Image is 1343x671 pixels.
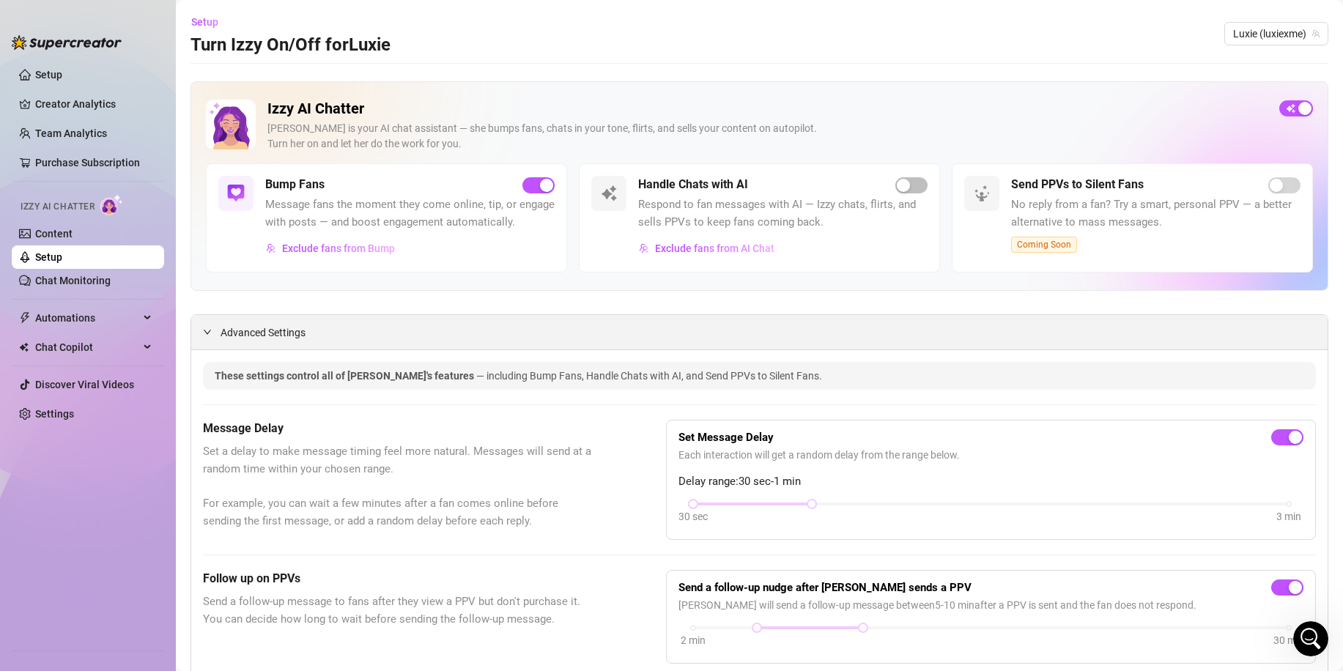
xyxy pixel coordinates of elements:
span: Automations [35,306,139,330]
button: News [220,457,293,516]
span: Izzy AI Chatter [21,200,95,214]
h5: Message Delay [203,420,593,437]
span: Exclude fans from AI Chat [655,242,774,254]
h5: Follow up on PPVs [203,570,593,587]
div: 3 min [1276,508,1301,524]
button: Exclude fans from Bump [265,237,396,260]
span: Help [170,494,196,504]
h5: Send PPVs to Silent Fans [1011,176,1144,193]
a: Purchase Subscription [35,151,152,174]
button: Exclude fans from AI Chat [638,237,775,260]
span: Exclude fans from Bump [282,242,395,254]
img: svg%3e [227,185,245,202]
div: Search for helpSearch for help [10,40,284,68]
span: [PERSON_NAME] will send a follow-up message between 5 - 10 min after a PPV is sent and the fan do... [678,597,1303,613]
iframe: Intercom live chat [1293,621,1328,656]
h2: Izzy - AI Chatter [15,89,278,106]
h5: Bump Fans [265,176,325,193]
a: Team Analytics [35,127,107,139]
p: Bump Online Fans Automation Settings and Reports [15,236,261,267]
img: svg%3e [600,185,618,202]
h2: Izzy AI Chatter [267,100,1268,118]
span: Advanced Settings [221,325,306,341]
div: expanded [203,324,221,340]
p: Message Online Fans automation [15,203,261,218]
img: svg%3e [639,243,649,253]
span: News [243,494,270,504]
img: svg%3e [266,243,276,253]
div: Close [257,7,284,33]
button: go back [10,6,37,34]
span: Home [21,494,51,504]
span: These settings control all of [PERSON_NAME]'s features [215,370,476,382]
h5: Handle Chats with AI [638,176,748,193]
button: Setup [190,10,230,34]
span: Luxie (luxiexme) [1233,23,1320,45]
h1: Help [128,7,168,32]
span: Messages [85,494,136,504]
a: Setup [35,69,62,81]
span: Setup [191,16,218,28]
span: team [1311,29,1320,38]
a: Setup [35,251,62,263]
img: svg%3e [973,185,991,202]
span: Message fans the moment they come online, tip, or engage with posts — and boost engagement automa... [265,196,555,231]
p: Instructions to set up Izzy AI [15,170,261,185]
span: expanded [203,327,212,336]
img: AI Chatter [100,194,123,215]
img: Izzy AI Chatter [206,100,256,149]
span: Respond to fan messages with AI — Izzy chats, flirts, and sells PPVs to keep fans coming back. [638,196,928,231]
div: [PERSON_NAME] is your AI chat assistant — she bumps fans, chats in your tone, flirts, and sells y... [267,121,1268,152]
a: Creator Analytics [35,92,152,116]
span: Chat Copilot [35,335,139,359]
button: Messages [73,457,147,516]
img: Chat Copilot [19,342,29,352]
span: Set a delay to make message timing feel more natural. Messages will send at a random time within ... [203,443,593,530]
a: Discover Viral Videos [35,379,134,390]
span: Each interaction will get a random delay from the range below. [678,447,1303,463]
span: thunderbolt [19,312,31,324]
input: Search for help [10,40,284,68]
span: Send a follow-up message to fans after they view a PPV but don't purchase it. You can decide how ... [203,593,593,628]
span: Delay range: 30 sec - 1 min [678,473,1303,491]
a: Chat Monitoring [35,275,111,286]
span: No reply from a fan? Try a smart, personal PPV — a better alternative to mass messages. [1011,196,1301,231]
strong: Send a follow-up nudge after [PERSON_NAME] sends a PPV [678,581,972,594]
p: Learn about our AI Chatter - Izzy [15,109,278,125]
a: Content [35,228,73,240]
img: logo-BBDzfeDw.svg [12,35,122,50]
a: Settings [35,408,74,420]
div: 30 sec [678,508,708,524]
strong: Set Message Delay [678,431,774,444]
div: 30 min [1273,632,1304,648]
span: Coming Soon [1011,237,1077,253]
div: 2 min [681,632,706,648]
h3: Turn Izzy On/Off for Luxie [190,34,391,57]
button: Help [147,457,220,516]
p: 3 articles [15,133,62,149]
span: — including Bump Fans, Handle Chats with AI, and Send PPVs to Silent Fans. [476,370,822,382]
